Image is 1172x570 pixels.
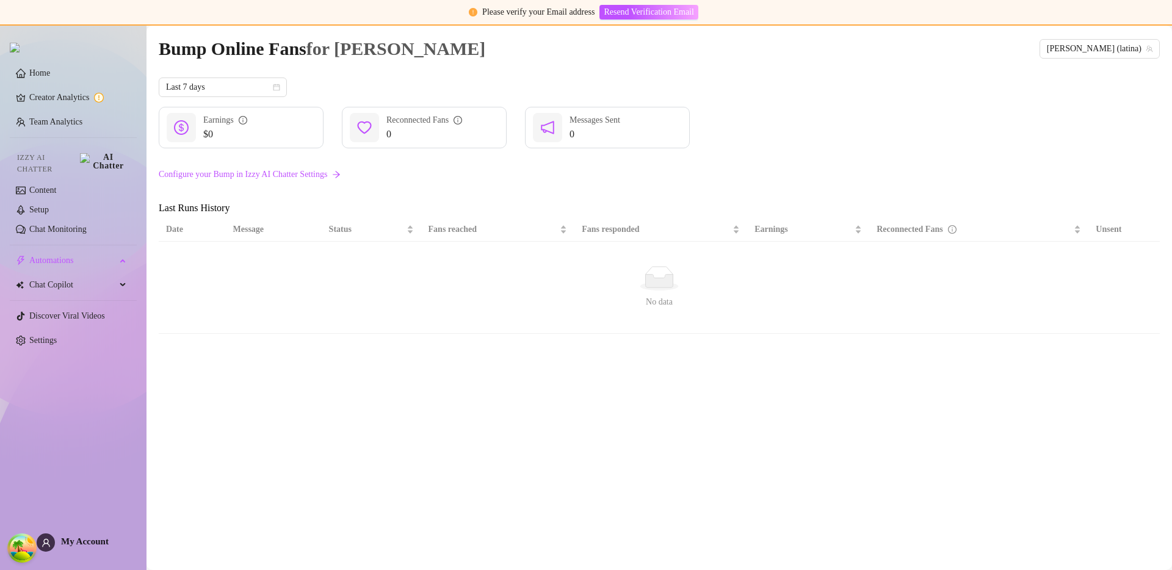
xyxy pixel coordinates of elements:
span: Chat Copilot [29,275,116,295]
div: Reconnected Fans [877,223,1071,236]
span: user [42,538,51,547]
th: Status [322,218,421,242]
div: No data [171,295,1148,309]
a: Chat Monitoring [29,225,87,234]
img: Chat Copilot [16,281,24,289]
a: Team Analytics [29,117,82,126]
span: for [PERSON_NAME] [306,38,486,59]
span: notification [540,120,555,135]
span: arrow-right [332,170,341,179]
a: Setup [29,205,49,214]
span: team [1146,45,1153,52]
a: Configure your Bump in Izzy AI Chatter Settings [159,168,1160,181]
img: logo.svg [10,43,20,52]
th: Date [159,218,226,242]
img: AI Chatter [80,153,127,170]
span: Fans responded [582,223,730,236]
span: Izzy AI Chatter [17,152,75,175]
a: Configure your Bump in Izzy AI Chatter Settingsarrow-right [159,163,1160,186]
span: My Account [61,536,109,546]
th: Message [226,218,322,242]
a: Discover Viral Videos [29,311,105,320]
span: Fans reached [429,223,558,236]
span: dollar [174,120,189,135]
th: Unsent [1088,218,1129,242]
a: Settings [29,336,57,345]
a: Content [29,186,56,195]
span: 0 [386,127,462,142]
span: Carmen (latina) [1047,40,1152,58]
article: Bump Online Fans [159,34,485,63]
div: Earnings [203,114,247,127]
div: Please verify your Email address [482,5,595,19]
th: Earnings [747,218,869,242]
span: info-circle [239,116,247,124]
span: Resend Verification Email [604,7,693,17]
span: thunderbolt [16,256,26,265]
span: Messages Sent [570,115,620,124]
span: calendar [273,84,280,91]
span: info-circle [454,116,462,124]
div: Reconnected Fans [386,114,462,127]
th: Fans responded [574,218,747,242]
span: Status [329,223,404,236]
span: $0 [203,127,247,142]
span: Earnings [754,223,852,236]
a: Creator Analytics exclamation-circle [29,88,127,107]
span: info-circle [948,225,957,234]
span: Last 7 days [166,78,280,96]
th: Fans reached [421,218,575,242]
span: heart [357,120,372,135]
span: Automations [29,251,116,270]
button: Open Tanstack query devtools [10,536,34,560]
span: Last Runs History [159,201,364,215]
span: exclamation-circle [469,8,477,16]
a: Home [29,68,50,78]
button: Resend Verification Email [599,5,698,20]
span: 0 [570,127,620,142]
